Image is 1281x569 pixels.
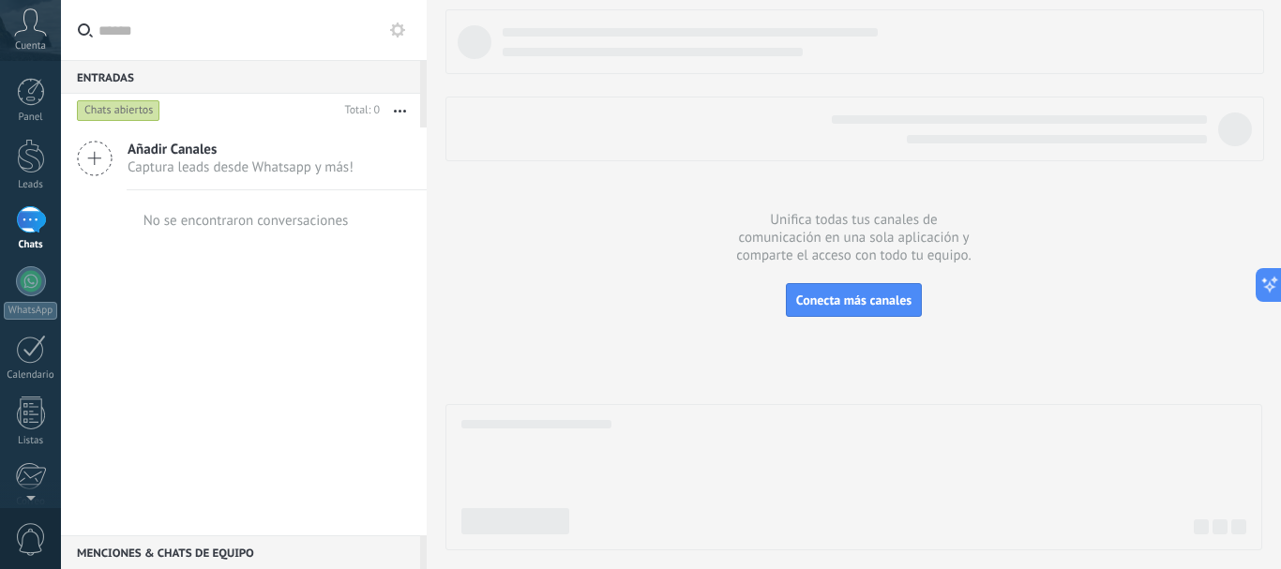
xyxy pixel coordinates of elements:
div: WhatsApp [4,302,57,320]
button: Conecta más canales [786,283,922,317]
div: Panel [4,112,58,124]
div: Chats abiertos [77,99,160,122]
span: Captura leads desde Whatsapp y más! [128,158,354,176]
div: Calendario [4,369,58,382]
span: Conecta más canales [796,292,912,308]
div: Chats [4,239,58,251]
div: Entradas [61,60,420,94]
div: Total: 0 [338,101,380,120]
div: Menciones & Chats de equipo [61,535,420,569]
div: No se encontraron conversaciones [143,212,349,230]
span: Añadir Canales [128,141,354,158]
span: Cuenta [15,40,46,52]
div: Listas [4,435,58,447]
div: Leads [4,179,58,191]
